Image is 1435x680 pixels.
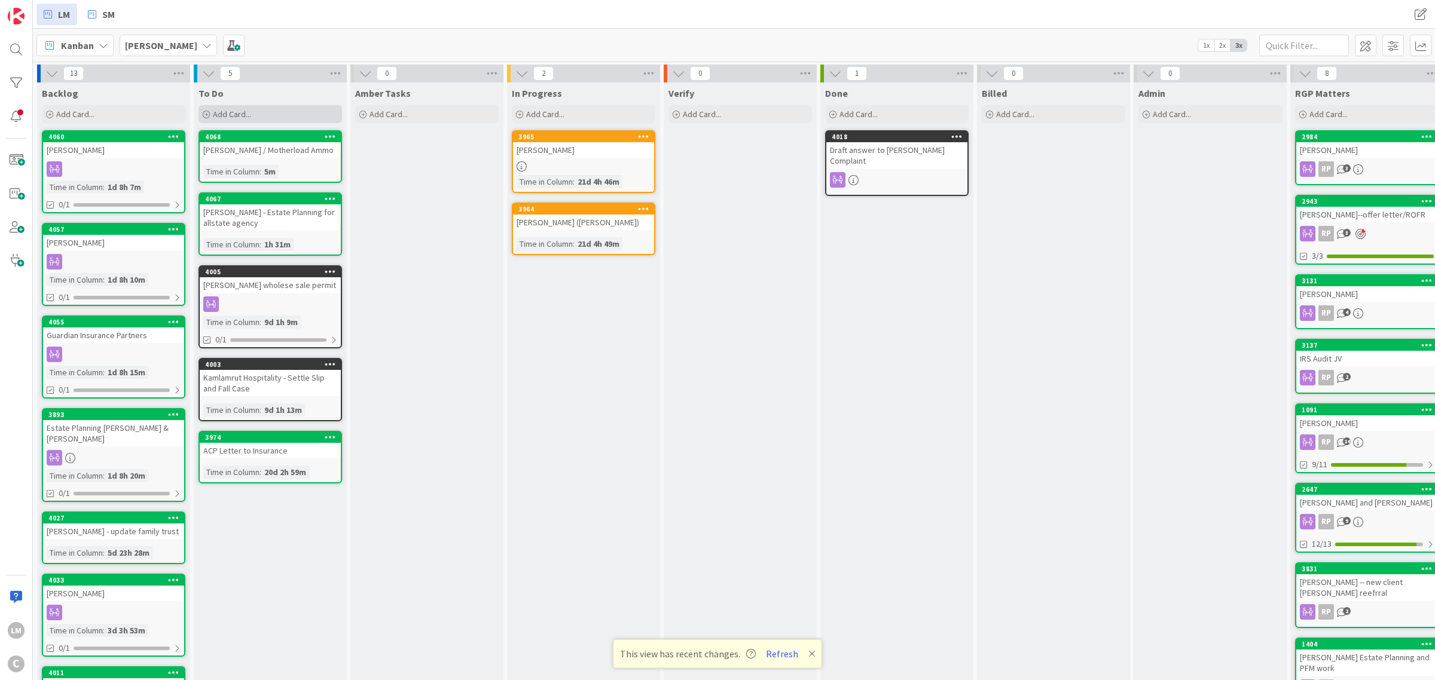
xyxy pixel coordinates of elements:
[512,203,655,255] a: 3964[PERSON_NAME] ([PERSON_NAME])Time in Column:21d 4h 49m
[43,575,184,586] div: 4033
[42,408,185,502] a: 3893Estate Planning [PERSON_NAME] & [PERSON_NAME]Time in Column:1d 8h 20m0/1
[1309,109,1348,120] span: Add Card...
[215,333,227,346] span: 0/1
[825,130,969,196] a: 4018Draft answer to [PERSON_NAME] Complaint
[200,370,341,396] div: Kamlamrut Hospitality - Settle Slip and Fall Case
[8,8,25,24] img: Visit kanbanzone.com
[259,238,261,251] span: :
[81,4,122,25] a: SM
[8,656,25,672] div: C
[213,109,251,120] span: Add Card...
[43,224,184,235] div: 4057
[762,646,802,661] button: Refresh
[1231,39,1247,51] span: 3x
[43,575,184,601] div: 4033[PERSON_NAME]
[261,465,309,479] div: 20d 2h 59m
[63,66,84,81] span: 13
[56,109,94,120] span: Add Card...
[261,165,279,178] div: 5m
[199,130,342,183] a: 4068[PERSON_NAME] / Motherload AmmoTime in Column:5m
[59,642,70,654] span: 0/1
[47,546,103,559] div: Time in Column
[575,237,622,250] div: 21d 4h 49m
[205,268,341,276] div: 4005
[517,175,573,188] div: Time in Column
[1318,434,1334,450] div: RP
[43,327,184,343] div: Guardian Insurance Partners
[839,109,878,120] span: Add Card...
[103,469,105,482] span: :
[1153,109,1191,120] span: Add Card...
[355,87,411,99] span: Amber Tasks
[1214,39,1231,51] span: 2x
[105,546,152,559] div: 5d 23h 28m
[199,431,342,483] a: 3974ACP Letter to InsuranceTime in Column:20d 2h 59m
[48,411,184,419] div: 3893
[1343,229,1351,237] span: 3
[125,39,197,51] b: [PERSON_NAME]
[48,576,184,584] div: 4033
[42,511,185,564] a: 4027[PERSON_NAME] - update family trustTime in Column:5d 23h 28m
[1318,305,1334,321] div: RP
[1343,308,1351,316] span: 4
[48,514,184,522] div: 4027
[43,235,184,250] div: [PERSON_NAME]
[43,667,184,678] div: 4011
[1312,458,1327,471] span: 9/11
[42,87,78,99] span: Backlog
[259,165,261,178] span: :
[42,316,185,399] a: 4055Guardian Insurance PartnersTime in Column:1d 8h 15m0/1
[199,87,224,99] span: To Do
[199,192,342,256] a: 4067[PERSON_NAME] - Estate Planning for allstate agencyTime in Column:1h 31m
[526,109,564,120] span: Add Card...
[200,277,341,293] div: [PERSON_NAME] wholese sale permit
[200,131,341,142] div: 4068
[259,403,261,416] span: :
[1343,607,1351,615] span: 2
[203,403,259,416] div: Time in Column
[826,142,967,169] div: Draft answer to [PERSON_NAME] Complaint
[200,432,341,458] div: 3974ACP Letter to Insurance
[203,238,259,251] div: Time in Column
[48,318,184,326] div: 4055
[47,180,103,194] div: Time in Column
[575,175,622,188] div: 21d 4h 46m
[620,647,756,661] span: This view has recent changes.
[43,131,184,142] div: 4060
[102,7,115,22] span: SM
[59,291,70,304] span: 0/1
[200,194,341,204] div: 4067
[690,66,710,81] span: 0
[377,66,397,81] span: 0
[47,366,103,379] div: Time in Column
[847,66,867,81] span: 1
[103,366,105,379] span: :
[47,469,103,482] div: Time in Column
[43,420,184,446] div: Estate Planning [PERSON_NAME] & [PERSON_NAME]
[103,273,105,286] span: :
[518,133,654,141] div: 3965
[513,204,654,215] div: 3964
[1318,514,1334,529] div: RP
[205,195,341,203] div: 4067
[825,87,848,99] span: Done
[59,384,70,396] span: 0/1
[1317,66,1337,81] span: 8
[517,237,573,250] div: Time in Column
[1160,66,1180,81] span: 0
[47,273,103,286] div: Time in Column
[261,316,301,329] div: 9d 1h 9m
[996,109,1034,120] span: Add Card...
[259,465,261,479] span: :
[200,443,341,458] div: ACP Letter to Insurance
[533,66,554,81] span: 2
[36,4,77,25] a: LM
[200,267,341,293] div: 4005[PERSON_NAME] wholese sale permit
[1259,35,1349,56] input: Quick Filter...
[1318,370,1334,385] div: RP
[1318,604,1334,620] div: RP
[200,142,341,158] div: [PERSON_NAME] / Motherload Ammo
[513,204,654,230] div: 3964[PERSON_NAME] ([PERSON_NAME])
[200,204,341,231] div: [PERSON_NAME] - Estate Planning for allstate agency
[1138,87,1165,99] span: Admin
